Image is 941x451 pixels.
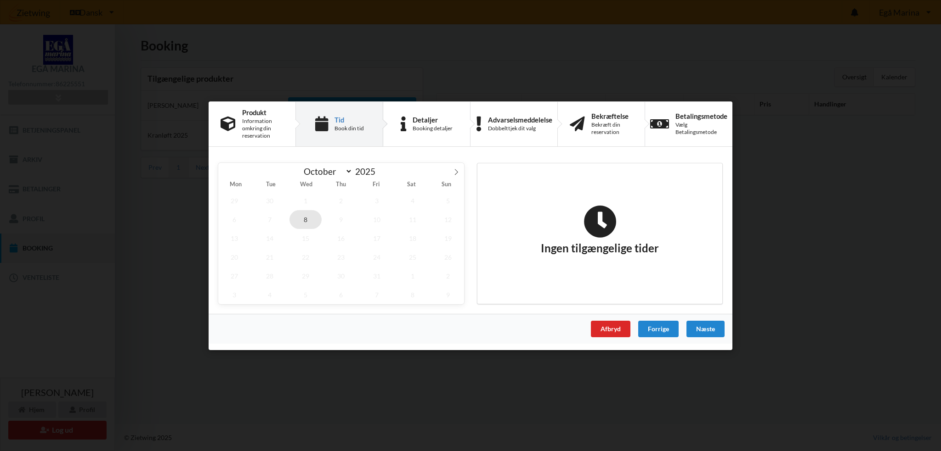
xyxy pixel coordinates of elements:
span: October 18, 2025 [397,228,429,247]
span: Fri [359,182,394,188]
div: Bekræft din reservation [591,121,633,136]
span: Sat [394,182,429,188]
span: November 5, 2025 [289,285,322,304]
span: Wed [289,182,323,188]
div: Information omkring din reservation [242,117,283,139]
span: October 4, 2025 [397,191,429,210]
div: Advarselsmeddelelse [488,116,552,123]
span: November 9, 2025 [432,285,464,304]
div: Booking detaljer [413,125,453,132]
input: Year [352,166,383,177]
span: October 31, 2025 [361,266,393,285]
div: Afbryd [591,320,630,337]
span: October 5, 2025 [432,191,464,210]
span: October 9, 2025 [325,210,357,228]
span: October 22, 2025 [289,247,322,266]
span: Tue [253,182,288,188]
div: Vælg Betalingsmetode [675,121,727,136]
div: Detaljer [413,116,453,123]
span: October 20, 2025 [218,247,250,266]
span: October 13, 2025 [218,228,250,247]
span: November 7, 2025 [361,285,393,304]
span: October 19, 2025 [432,228,464,247]
span: October 16, 2025 [325,228,357,247]
span: October 25, 2025 [397,247,429,266]
span: October 6, 2025 [218,210,250,228]
span: November 6, 2025 [325,285,357,304]
div: Forrige [638,320,679,337]
span: October 27, 2025 [218,266,250,285]
span: October 17, 2025 [361,228,393,247]
span: October 2, 2025 [325,191,357,210]
span: October 12, 2025 [432,210,464,228]
span: October 30, 2025 [325,266,357,285]
span: October 14, 2025 [254,228,286,247]
span: November 2, 2025 [432,266,464,285]
span: Sun [429,182,464,188]
div: Book din tid [334,125,364,132]
span: October 8, 2025 [289,210,322,228]
span: October 26, 2025 [432,247,464,266]
div: Næste [686,320,725,337]
span: October 21, 2025 [254,247,286,266]
span: November 4, 2025 [254,285,286,304]
span: October 11, 2025 [397,210,429,228]
span: Thu [323,182,358,188]
span: November 8, 2025 [397,285,429,304]
span: October 28, 2025 [254,266,286,285]
div: Betalingsmetode [675,112,727,119]
span: November 1, 2025 [397,266,429,285]
span: Mon [218,182,253,188]
span: October 15, 2025 [289,228,322,247]
span: October 10, 2025 [361,210,393,228]
div: Bekræftelse [591,112,633,119]
span: September 29, 2025 [218,191,250,210]
span: October 7, 2025 [254,210,286,228]
span: October 29, 2025 [289,266,322,285]
div: Tid [334,116,364,123]
span: October 3, 2025 [361,191,393,210]
div: Produkt [242,108,283,116]
span: October 23, 2025 [325,247,357,266]
span: October 24, 2025 [361,247,393,266]
h2: Ingen tilgængelige tider [541,205,659,255]
select: Month [300,166,353,177]
span: October 1, 2025 [289,191,322,210]
span: November 3, 2025 [218,285,250,304]
div: Dobbelttjek dit valg [488,125,552,132]
span: September 30, 2025 [254,191,286,210]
